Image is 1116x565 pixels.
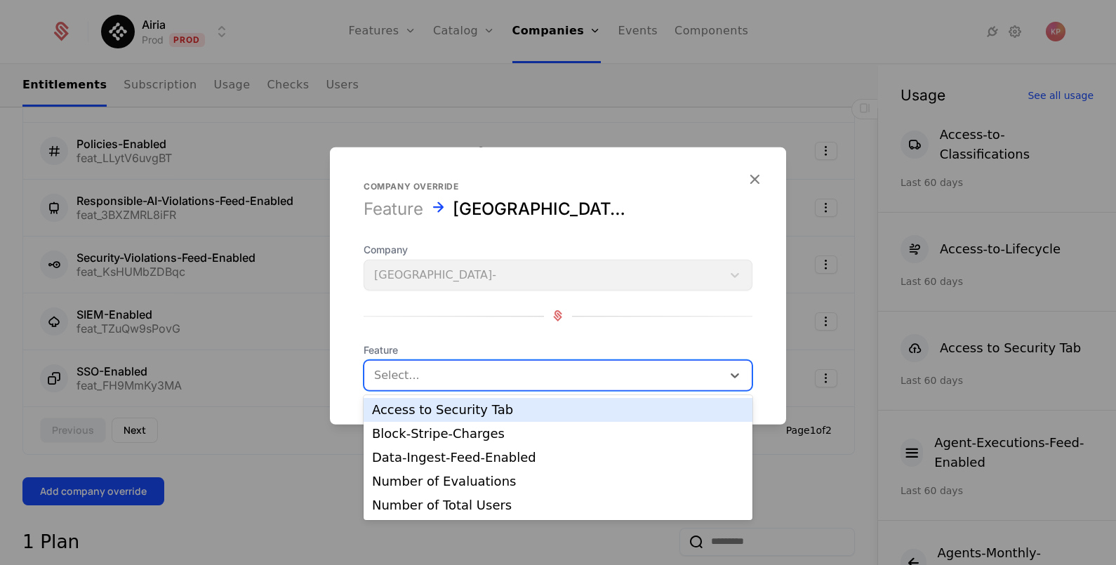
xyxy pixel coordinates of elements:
div: El Paso County- [453,197,634,220]
div: Number of Total Users [372,499,744,512]
div: Access to Security Tab [372,404,744,416]
span: Company [364,242,752,256]
div: Company override [364,180,752,192]
span: Feature [364,343,752,357]
div: Data-Ingest-Feed-Enabled [372,451,744,464]
div: Number of Evaluations [372,475,744,488]
div: Feature [364,197,423,220]
div: Block-Stripe-Charges [372,427,744,440]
